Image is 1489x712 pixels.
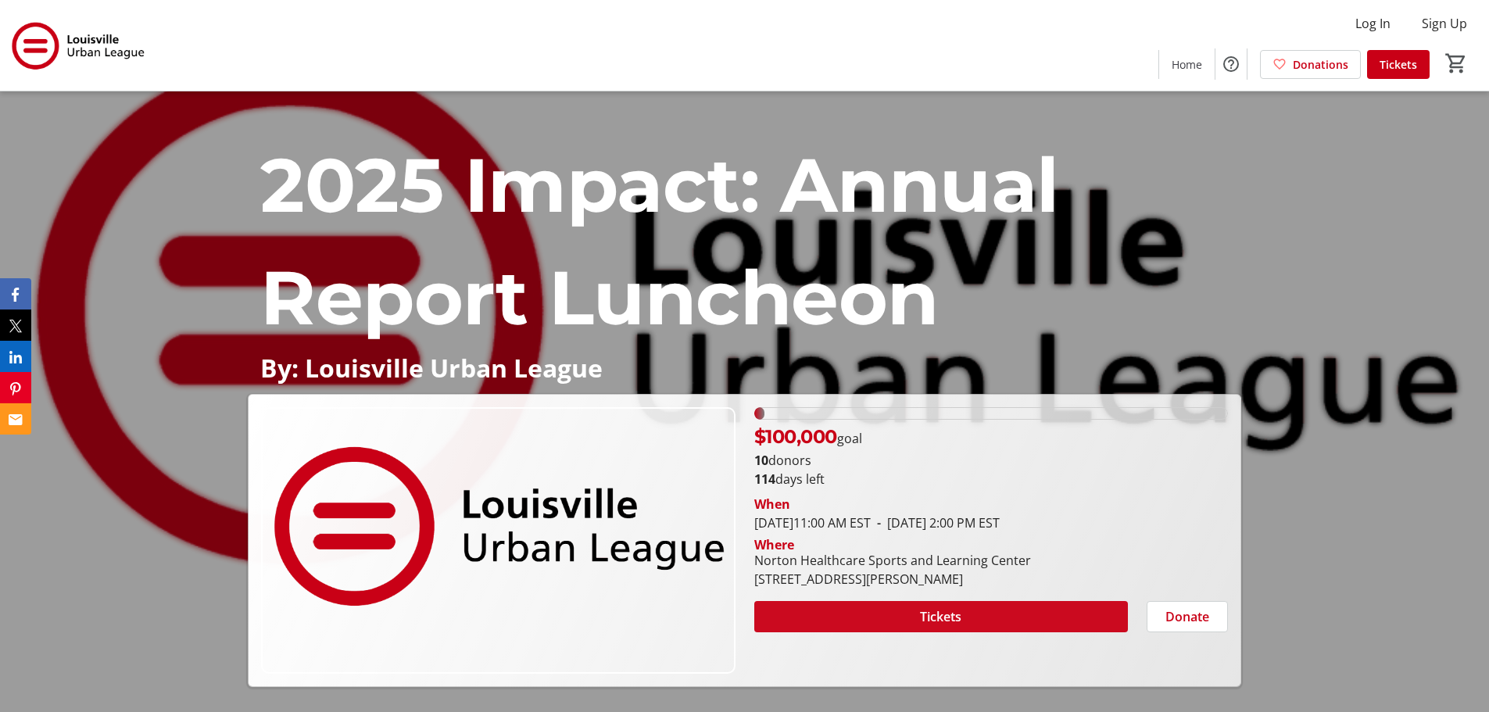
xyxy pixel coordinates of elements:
span: Sign Up [1422,14,1467,33]
a: Home [1159,50,1215,79]
p: By: Louisville Urban League [260,354,1228,381]
button: Cart [1442,49,1470,77]
img: Campaign CTA Media Photo [261,407,735,674]
span: Tickets [920,607,961,626]
a: Donations [1260,50,1361,79]
button: Sign Up [1409,11,1480,36]
span: Donations [1293,56,1348,73]
span: - [871,514,887,531]
p: goal [754,423,862,451]
span: Home [1172,56,1202,73]
span: Donate [1165,607,1209,626]
span: Tickets [1380,56,1417,73]
div: 2.2849999999999997% of fundraising goal reached [754,407,1228,420]
div: Where [754,538,794,551]
button: Tickets [754,601,1128,632]
a: Tickets [1367,50,1430,79]
b: 10 [754,452,768,469]
div: Norton Healthcare Sports and Learning Center [754,551,1031,570]
button: Log In [1343,11,1403,36]
span: 114 [754,470,775,488]
p: days left [754,470,1228,488]
button: Donate [1147,601,1228,632]
span: [DATE] 11:00 AM EST [754,514,871,531]
span: Log In [1355,14,1391,33]
span: [DATE] 2:00 PM EST [871,514,1000,531]
img: Louisville Urban League's Logo [9,6,149,84]
span: $100,000 [754,425,837,448]
div: [STREET_ADDRESS][PERSON_NAME] [754,570,1031,589]
p: donors [754,451,1228,470]
button: Help [1215,48,1247,80]
span: 2025 Impact: Annual Report Luncheon [260,139,1059,343]
div: When [754,495,790,513]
